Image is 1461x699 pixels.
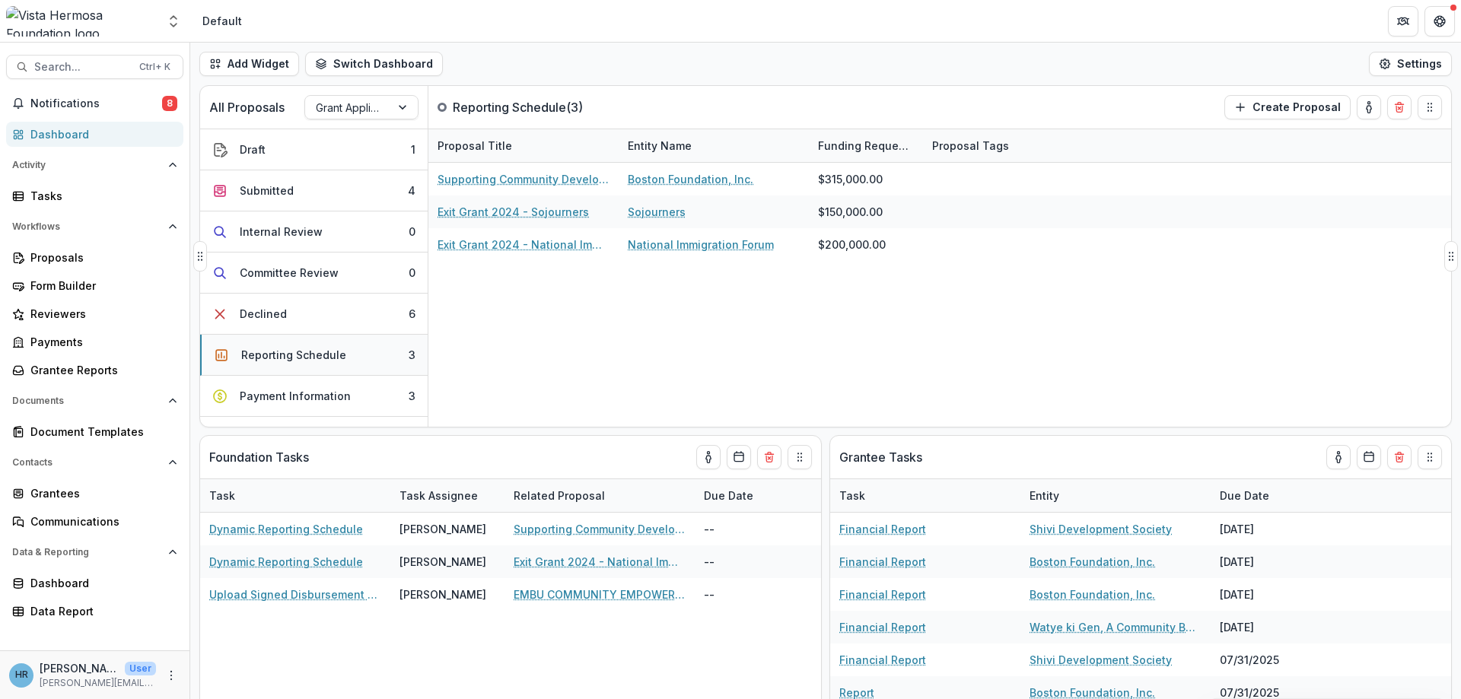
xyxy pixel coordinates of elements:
[428,129,619,162] div: Proposal Title
[6,357,183,383] a: Grantee Reports
[240,265,339,281] div: Committee Review
[809,138,923,154] div: Funding Requested
[695,488,762,504] div: Due Date
[200,376,428,417] button: Payment Information3
[839,554,926,570] a: Financial Report
[505,488,614,504] div: Related Proposal
[839,619,926,635] a: Financial Report
[15,670,28,680] div: Hannah Roosendaal
[1224,95,1351,119] button: Create Proposal
[1387,445,1412,469] button: Delete card
[6,570,183,596] a: Dashboard
[409,388,415,404] div: 3
[1030,554,1155,570] a: Boston Foundation, Inc.
[818,237,886,253] div: $200,000.00
[438,237,610,253] a: Exit Grant 2024 - National Immigration Forum
[818,204,883,220] div: $150,000.00
[1211,545,1325,578] div: [DATE]
[505,479,695,512] div: Related Proposal
[12,457,162,468] span: Contacts
[399,554,486,570] div: [PERSON_NAME]
[209,521,363,537] a: Dynamic Reporting Schedule
[6,273,183,298] a: Form Builder
[240,306,287,322] div: Declined
[12,221,162,232] span: Workflows
[1030,586,1155,602] a: Boston Foundation, Inc.
[453,98,583,116] p: Reporting Schedule ( 3 )
[202,13,242,29] div: Default
[830,479,1020,512] div: Task
[1418,95,1442,119] button: Drag
[1387,95,1412,119] button: Delete card
[619,138,701,154] div: Entity Name
[240,224,323,240] div: Internal Review
[6,55,183,79] button: Search...
[1211,513,1325,545] div: [DATE]
[200,170,428,211] button: Submitted4
[30,603,171,619] div: Data Report
[209,448,309,466] p: Foundation Tasks
[163,6,184,37] button: Open entity switcher
[6,419,183,444] a: Document Templates
[923,129,1113,162] div: Proposal Tags
[809,129,923,162] div: Funding Requested
[390,479,505,512] div: Task Assignee
[30,485,171,501] div: Grantees
[1211,611,1325,643] div: [DATE]
[696,445,721,469] button: toggle-assigned-to-me
[1369,52,1452,76] button: Settings
[628,204,686,220] a: Sojourners
[1020,479,1211,512] div: Entity
[200,479,390,512] div: Task
[200,488,244,504] div: Task
[209,586,381,602] a: Upload Signed Disbursement Form
[438,204,589,220] a: Exit Grant 2024 - Sojourners
[390,488,487,504] div: Task Assignee
[1030,521,1172,537] a: Shivi Development Society
[200,294,428,335] button: Declined6
[6,481,183,506] a: Grantees
[6,6,157,37] img: Vista Hermosa Foundation logo
[514,521,686,537] a: Supporting Community Development in [GEOGRAPHIC_DATA]
[1418,445,1442,469] button: Drag
[12,160,162,170] span: Activity
[12,547,162,558] span: Data & Reporting
[6,122,183,147] a: Dashboard
[695,513,809,545] div: --
[1211,643,1325,676] div: 07/31/2025
[162,96,177,111] span: 8
[830,488,874,504] div: Task
[30,278,171,294] div: Form Builder
[839,521,926,537] a: Financial Report
[1211,488,1278,504] div: Due Date
[1424,6,1455,37] button: Get Help
[727,445,751,469] button: Calendar
[1326,445,1351,469] button: toggle-assigned-to-me
[30,575,171,591] div: Dashboard
[40,660,119,676] p: [PERSON_NAME]
[125,662,156,675] p: User
[409,265,415,281] div: 0
[30,334,171,350] div: Payments
[6,183,183,208] a: Tasks
[628,171,753,187] a: Boston Foundation, Inc.
[839,652,926,668] a: Financial Report
[619,129,809,162] div: Entity Name
[1388,6,1418,37] button: Partners
[6,301,183,326] a: Reviewers
[923,138,1018,154] div: Proposal Tags
[1030,652,1172,668] a: Shivi Development Society
[695,479,809,512] div: Due Date
[1030,619,1202,635] a: Watye ki Gen, A Community Based Organization
[162,666,180,685] button: More
[1444,241,1458,272] button: Drag
[30,188,171,204] div: Tasks
[6,389,183,413] button: Open Documents
[628,237,774,253] a: National Immigration Forum
[240,141,266,157] div: Draft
